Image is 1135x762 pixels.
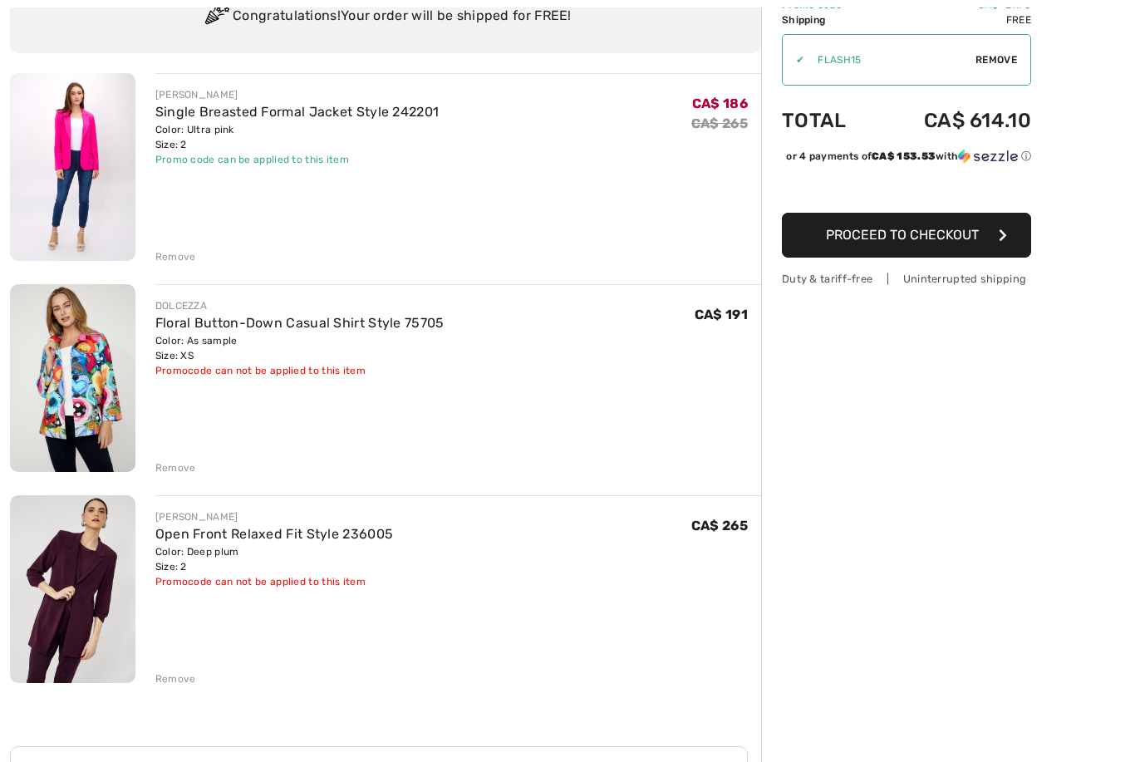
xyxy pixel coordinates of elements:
div: Color: Deep plum Size: 2 [155,545,394,575]
span: CA$ 153.53 [872,151,936,163]
span: Proceed to Checkout [826,228,979,243]
span: Remove [975,53,1017,68]
div: Color: As sample Size: XS [155,334,445,364]
div: [PERSON_NAME] [155,510,394,525]
td: Total [782,93,876,150]
div: or 4 payments of with [786,150,1031,165]
img: Open Front Relaxed Fit Style 236005 [10,496,135,684]
div: Promocode can not be applied to this item [155,364,445,379]
div: Congratulations! Your order will be shipped for FREE! [30,1,741,34]
div: DOLCEZZA [155,299,445,314]
span: CA$ 186 [692,96,748,112]
input: Promo code [804,36,975,86]
div: Remove [155,250,196,265]
div: Color: Ultra pink Size: 2 [155,123,440,153]
a: Floral Button-Down Casual Shirt Style 75705 [155,316,445,332]
span: CA$ 191 [695,307,748,323]
div: Duty & tariff-free | Uninterrupted shipping [782,272,1031,288]
span: CA$ 265 [691,519,748,534]
img: Floral Button-Down Casual Shirt Style 75705 [10,285,135,473]
s: CA$ 265 [691,116,748,132]
div: [PERSON_NAME] [155,88,440,103]
td: Shipping [782,13,876,28]
div: or 4 payments ofCA$ 153.53withSezzle Click to learn more about Sezzle [782,150,1031,170]
img: Single Breasted Formal Jacket Style 242201 [10,74,135,262]
td: CA$ 614.10 [876,93,1031,150]
img: Congratulation2.svg [199,1,233,34]
div: ✔ [783,53,804,68]
img: Sezzle [958,150,1018,165]
div: Remove [155,461,196,476]
a: Open Front Relaxed Fit Style 236005 [155,527,394,543]
div: Promo code can be applied to this item [155,153,440,168]
div: Remove [155,672,196,687]
iframe: PayPal-paypal [782,170,1031,208]
div: Promocode can not be applied to this item [155,575,394,590]
button: Proceed to Checkout [782,214,1031,258]
a: Single Breasted Formal Jacket Style 242201 [155,105,440,120]
td: Free [876,13,1031,28]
